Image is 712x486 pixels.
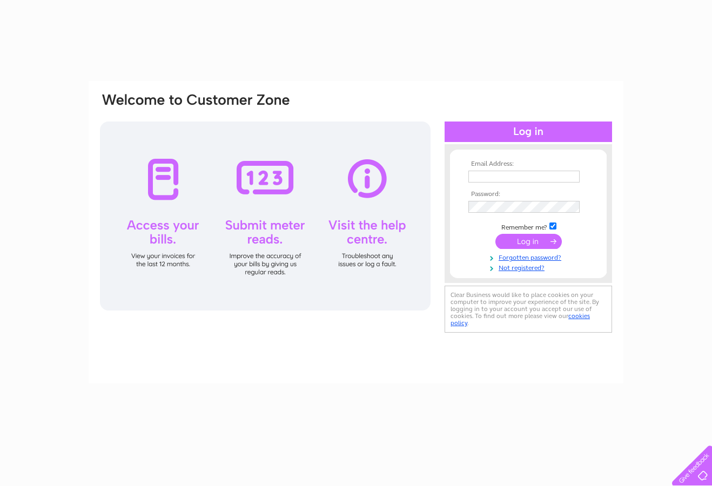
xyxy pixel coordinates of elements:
[468,252,591,262] a: Forgotten password?
[466,221,591,232] td: Remember me?
[466,191,591,198] th: Password:
[468,262,591,272] a: Not registered?
[466,160,591,168] th: Email Address:
[445,286,612,333] div: Clear Business would like to place cookies on your computer to improve your experience of the sit...
[451,312,590,327] a: cookies policy
[495,234,562,249] input: Submit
